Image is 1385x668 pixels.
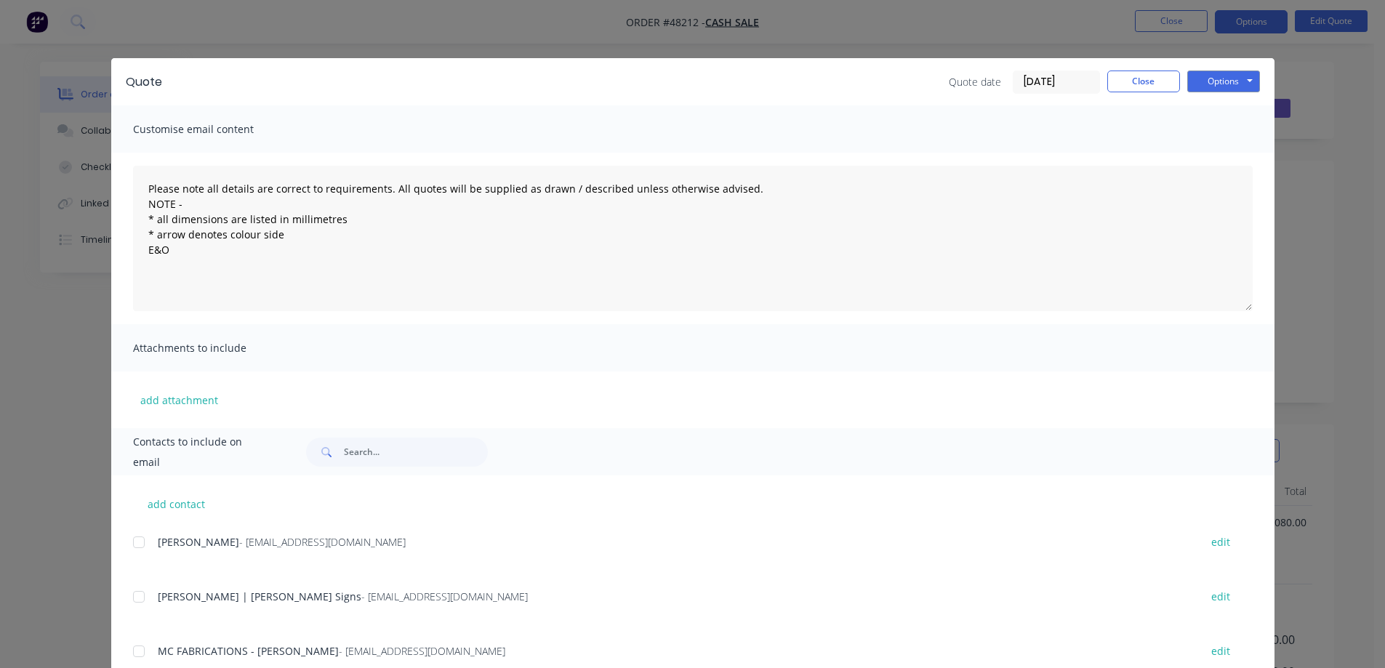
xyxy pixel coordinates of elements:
[133,166,1253,311] textarea: Please note all details are correct to requirements. All quotes will be supplied as drawn / descr...
[1203,641,1239,661] button: edit
[1203,532,1239,552] button: edit
[158,535,239,549] span: [PERSON_NAME]
[133,119,293,140] span: Customise email content
[339,644,505,658] span: - [EMAIL_ADDRESS][DOMAIN_NAME]
[126,73,162,91] div: Quote
[361,589,528,603] span: - [EMAIL_ADDRESS][DOMAIN_NAME]
[133,493,220,515] button: add contact
[1203,587,1239,606] button: edit
[1187,71,1260,92] button: Options
[158,589,361,603] span: [PERSON_NAME] | [PERSON_NAME] Signs
[949,74,1001,89] span: Quote date
[1107,71,1180,92] button: Close
[133,389,225,411] button: add attachment
[133,338,293,358] span: Attachments to include
[344,438,488,467] input: Search...
[158,644,339,658] span: MC FABRICATIONS - [PERSON_NAME]
[133,432,270,472] span: Contacts to include on email
[239,535,406,549] span: - [EMAIL_ADDRESS][DOMAIN_NAME]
